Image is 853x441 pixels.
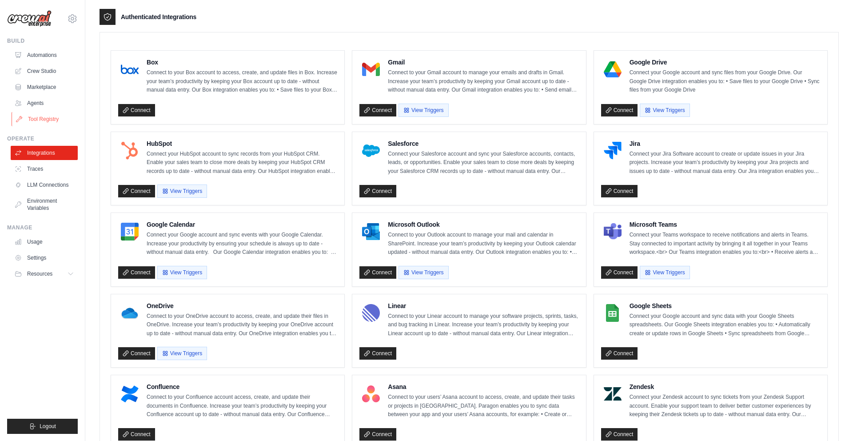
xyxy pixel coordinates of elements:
img: Microsoft Teams Logo [604,223,622,241]
button: View Triggers [640,104,690,117]
img: Box Logo [121,60,139,78]
a: Connect [118,347,155,360]
a: Connect [118,428,155,441]
span: Logout [40,423,56,430]
button: View Triggers [157,347,207,360]
a: Connect [118,104,155,116]
h4: HubSpot [147,139,337,148]
button: Logout [7,419,78,434]
a: Tool Registry [12,112,79,126]
a: Connect [359,347,396,360]
a: Connect [601,104,638,116]
p: Connect to your OneDrive account to access, create, and update their files in OneDrive. Increase ... [147,312,337,338]
a: Connect [601,185,638,197]
a: Integrations [11,146,78,160]
h4: Gmail [388,58,578,67]
h4: Microsoft Outlook [388,220,578,229]
a: Connect [601,266,638,279]
div: Build [7,37,78,44]
h4: Asana [388,382,578,391]
span: Resources [27,270,52,277]
h4: OneDrive [147,301,337,310]
h4: Jira [630,139,820,148]
a: Automations [11,48,78,62]
button: View Triggers [157,266,207,279]
a: Environment Variables [11,194,78,215]
img: Asana Logo [362,385,380,403]
img: OneDrive Logo [121,304,139,322]
p: Connect your Google account and sync files from your Google Drive. Our Google Drive integration e... [630,68,820,95]
a: Connect [359,266,396,279]
h4: Google Sheets [630,301,820,310]
p: Connect your HubSpot account to sync records from your HubSpot CRM. Enable your sales team to clo... [147,150,337,176]
p: Connect your Jira Software account to create or update issues in your Jira projects. Increase you... [630,150,820,176]
a: Traces [11,162,78,176]
p: Connect to your Linear account to manage your software projects, sprints, tasks, and bug tracking... [388,312,578,338]
div: Manage [7,224,78,231]
p: Connect to your Box account to access, create, and update files in Box. Increase your team’s prod... [147,68,337,95]
a: Settings [11,251,78,265]
div: Operate [7,135,78,142]
h4: Google Calendar [147,220,337,229]
p: Connect your Zendesk account to sync tickets from your Zendesk Support account. Enable your suppo... [630,393,820,419]
img: Google Calendar Logo [121,223,139,241]
a: Agents [11,96,78,110]
a: Connect [118,266,155,279]
a: LLM Connections [11,178,78,192]
p: Connect your Teams workspace to receive notifications and alerts in Teams. Stay connected to impo... [630,231,820,257]
p: Connect to your Gmail account to manage your emails and drafts in Gmail. Increase your team’s pro... [388,68,578,95]
a: Connect [359,185,396,197]
p: Connect your Salesforce account and sync your Salesforce accounts, contacts, leads, or opportunit... [388,150,578,176]
img: Logo [7,10,52,27]
button: View Triggers [399,266,448,279]
h4: Box [147,58,337,67]
p: Connect to your Confluence account access, create, and update their documents in Confluence. Incr... [147,393,337,419]
h4: Zendesk [630,382,820,391]
a: Connect [359,104,396,116]
img: Jira Logo [604,142,622,160]
img: HubSpot Logo [121,142,139,160]
h4: Microsoft Teams [630,220,820,229]
h4: Salesforce [388,139,578,148]
h4: Confluence [147,382,337,391]
button: View Triggers [157,184,207,198]
h3: Authenticated Integrations [121,12,196,21]
p: Connect to your Outlook account to manage your mail and calendar in SharePoint. Increase your tea... [388,231,578,257]
img: Microsoft Outlook Logo [362,223,380,241]
img: Google Drive Logo [604,60,622,78]
button: View Triggers [640,266,690,279]
p: Connect to your users’ Asana account to access, create, and update their tasks or projects in [GE... [388,393,578,419]
a: Connect [601,347,638,360]
img: Salesforce Logo [362,142,380,160]
h4: Google Drive [630,58,820,67]
img: Confluence Logo [121,385,139,403]
a: Marketplace [11,80,78,94]
p: Connect your Google account and sync data with your Google Sheets spreadsheets. Our Google Sheets... [630,312,820,338]
a: Crew Studio [11,64,78,78]
img: Linear Logo [362,304,380,322]
img: Google Sheets Logo [604,304,622,322]
p: Connect your Google account and sync events with your Google Calendar. Increase your productivity... [147,231,337,257]
img: Gmail Logo [362,60,380,78]
h4: Linear [388,301,578,310]
button: View Triggers [399,104,448,117]
img: Zendesk Logo [604,385,622,403]
a: Connect [359,428,396,441]
a: Connect [118,185,155,197]
a: Connect [601,428,638,441]
button: Resources [11,267,78,281]
a: Usage [11,235,78,249]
